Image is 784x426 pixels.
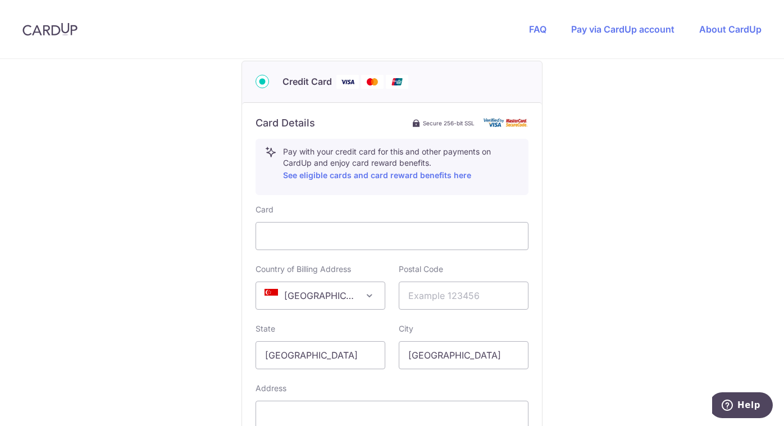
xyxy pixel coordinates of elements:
[256,282,385,309] span: Singapore
[256,116,315,130] h6: Card Details
[256,383,286,394] label: Address
[361,75,384,89] img: Mastercard
[423,119,475,128] span: Secure 256-bit SSL
[256,204,274,215] label: Card
[282,75,332,88] span: Credit Card
[529,24,546,35] a: FAQ
[256,282,385,310] span: Singapore
[399,264,443,275] label: Postal Code
[256,323,275,334] label: State
[712,392,773,420] iframe: Opens a widget where you can find more information
[283,170,471,180] a: See eligible cards and card reward benefits here
[256,75,528,89] div: Credit Card Visa Mastercard Union Pay
[336,75,359,89] img: Visa
[265,229,519,243] iframe: Secure card payment input frame
[399,323,413,334] label: City
[484,118,528,128] img: card secure
[699,24,762,35] a: About CardUp
[399,282,528,310] input: Example 123456
[571,24,674,35] a: Pay via CardUp account
[283,146,519,182] p: Pay with your credit card for this and other payments on CardUp and enjoy card reward benefits.
[386,75,408,89] img: Union Pay
[256,264,351,275] label: Country of Billing Address
[22,22,78,36] img: CardUp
